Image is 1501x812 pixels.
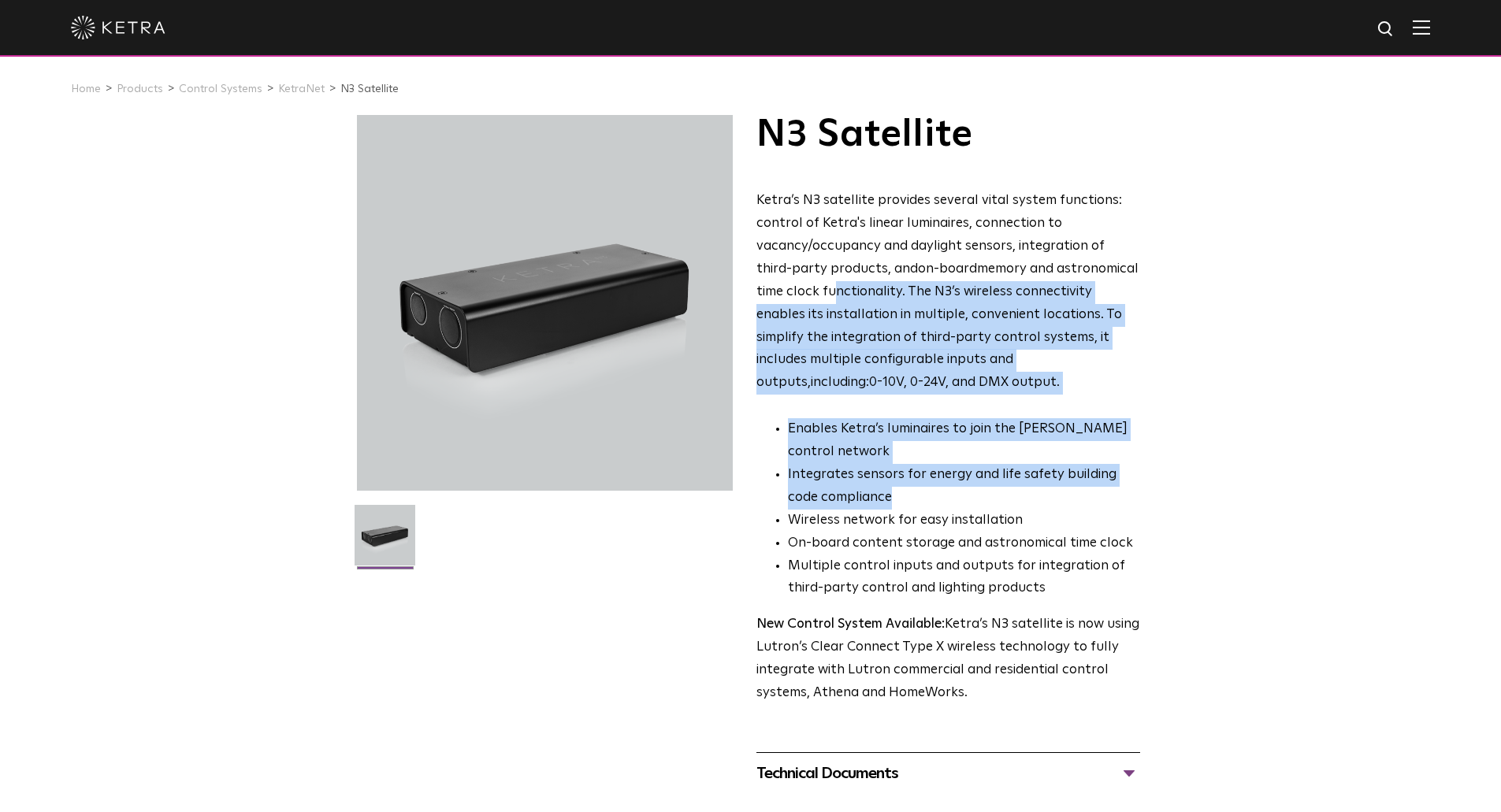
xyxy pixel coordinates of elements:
[918,262,977,276] g: on-board
[788,418,1140,464] li: Enables Ketra’s luminaires to join the [PERSON_NAME] control network
[756,115,1140,154] h1: N3 Satellite
[1377,20,1396,39] img: search icon
[340,83,399,95] a: N3 Satellite
[71,83,101,95] a: Home
[355,505,415,577] img: N3-Controller-2021-Web-Square
[179,83,262,95] a: Control Systems
[278,83,325,95] a: KetraNet
[811,376,869,389] g: including:
[756,614,1140,705] p: Ketra’s N3 satellite is now using Lutron’s Clear Connect Type X wireless technology to fully inte...
[71,16,165,39] img: ketra-logo-2019-white
[788,510,1140,532] li: Wireless network for easy installation
[1413,20,1430,35] img: Hamburger%20Nav.svg
[788,464,1140,510] li: Integrates sensors for energy and life safety building code compliance
[117,83,163,95] a: Products
[756,761,1140,786] div: Technical Documents
[788,555,1140,601] li: Multiple control inputs and outputs for integration of third-party control and lighting products
[756,617,945,631] strong: New Control System Available:
[788,532,1140,555] li: On-board content storage and astronomical time clock
[756,190,1140,395] p: Ketra’s N3 satellite provides several vital system functions: control of Ketra's linear luminaire...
